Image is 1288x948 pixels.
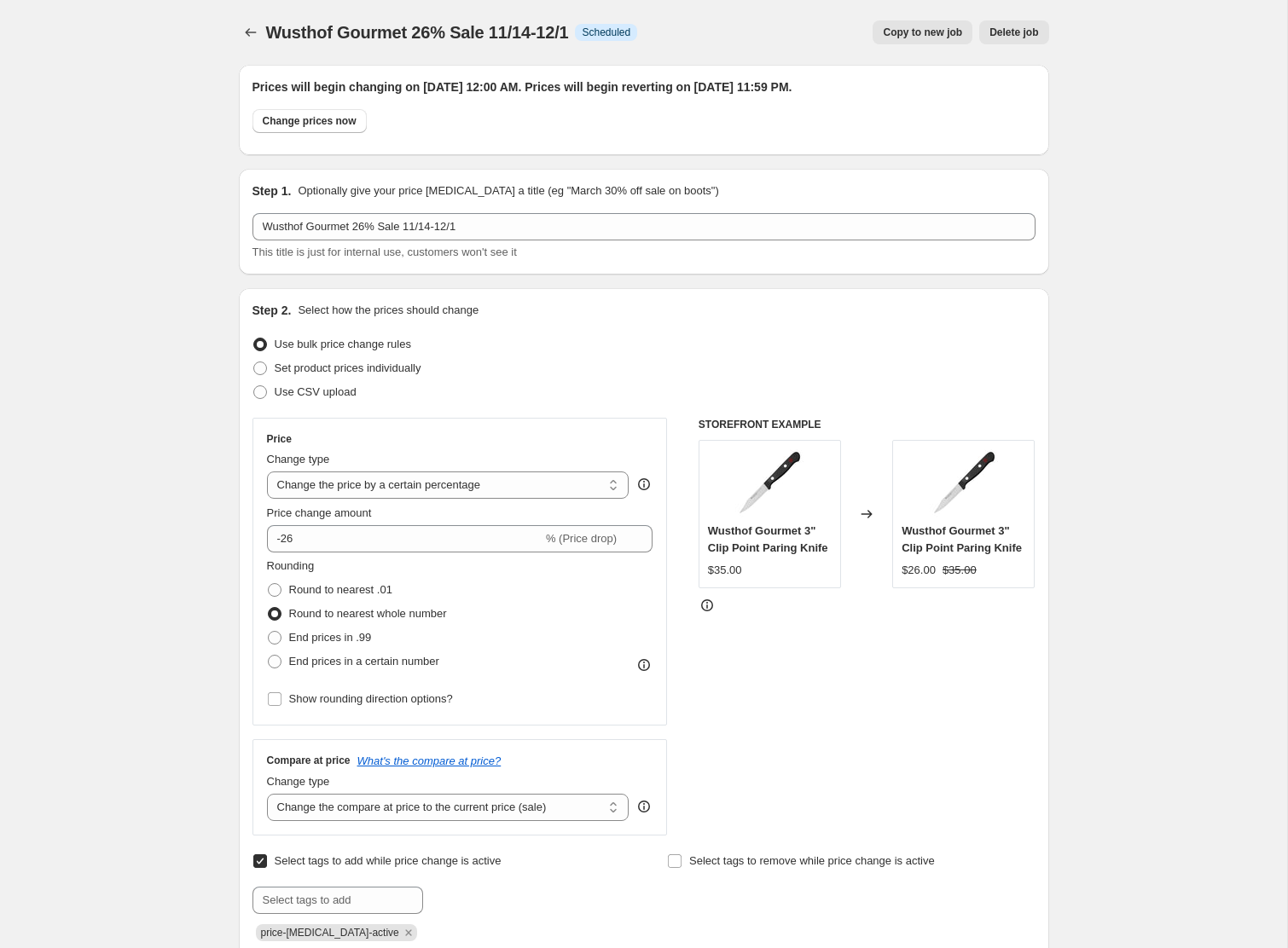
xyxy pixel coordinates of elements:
button: What's the compare at price? [357,754,502,767]
input: -15 [267,525,542,552]
span: price-change-job-active [261,927,399,939]
span: Delete job [989,26,1038,39]
span: Use bulk price change rules [275,338,411,350]
p: Select how the prices should change [298,302,479,319]
h3: Compare at price [267,754,351,767]
img: WU1025048208-Wusthof-Gourmet-3in-Clip-Point-Paring-Knife_80x.jpg [930,449,998,517]
span: End prices in .99 [289,631,372,644]
span: Change type [267,453,330,465]
span: Copy to new job [883,26,962,39]
span: Round to nearest .01 [289,583,392,596]
span: This title is just for internal use, customers won't see it [252,246,517,258]
img: WU1025048208-Wusthof-Gourmet-3in-Clip-Point-Paring-Knife_80x.jpg [735,449,804,517]
button: Change prices now [252,109,367,133]
h2: Step 1. [252,182,292,199]
h2: Prices will begin changing on [DATE] 12:00 AM. Prices will begin reverting on [DATE] 11:59 PM. [252,78,1036,95]
div: help [635,798,653,815]
h2: Step 2. [252,302,292,319]
div: help [635,476,653,493]
input: Select tags to add [252,887,423,914]
button: Copy to new job [873,20,972,44]
span: Select tags to remove while price change is active [689,854,935,867]
span: Change prices now [263,114,357,128]
span: Wusthof Gourmet 3" Clip Point Paring Knife [708,524,828,554]
span: Rounding [267,559,315,572]
input: 30% off holiday sale [252,213,1036,240]
span: Round to nearest whole number [289,607,447,620]
h3: Price [267,432,292,446]
div: $26.00 [902,562,936,579]
span: End prices in a certain number [289,655,439,668]
button: Delete job [979,20,1048,44]
span: Scheduled [582,26,630,39]
span: Use CSV upload [275,385,357,398]
button: Price change jobs [239,20,263,44]
span: Wusthof Gourmet 26% Sale 11/14-12/1 [266,23,569,42]
span: Wusthof Gourmet 3" Clip Point Paring Knife [902,524,1022,554]
span: Set product prices individually [275,361,421,374]
span: Price change amount [267,506,372,519]
button: Remove price-change-job-active [401,925,416,940]
strike: $35.00 [943,562,977,579]
p: Optionally give your price [MEDICAL_DATA] a title (eg "March 30% off sale on boots") [298,182,718,199]
span: % (Price drop) [546,532,617,545]
span: Show rounding direction options? [289,692,453,705]
span: Change type [267,775,330,788]
div: $35.00 [708,562,742,579]
h6: STOREFRONT EXAMPLE [699,418,1036,431]
span: Select tags to add while price change is active [275,854,502,867]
